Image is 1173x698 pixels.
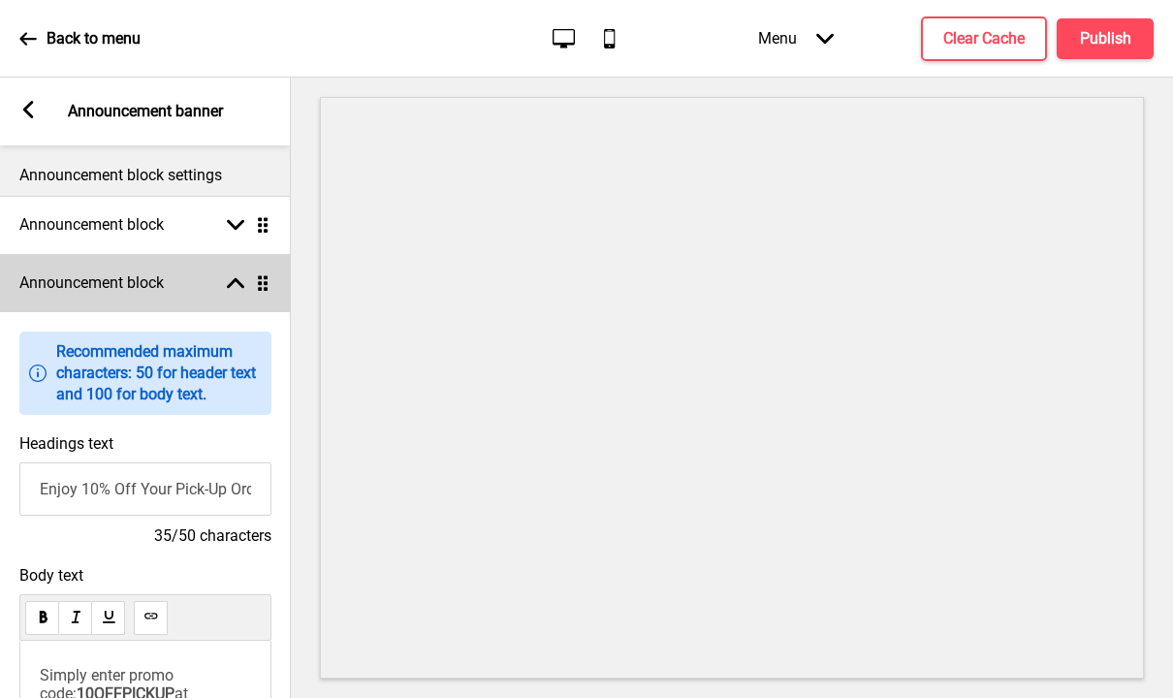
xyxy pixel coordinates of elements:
button: italic [58,601,92,635]
div: Menu [739,10,853,67]
button: Clear Cache [921,16,1047,61]
button: link [134,601,168,635]
p: Back to menu [47,28,141,49]
p: Recommended maximum characters: 50 for header text and 100 for body text. [56,341,262,405]
button: bold [25,601,59,635]
h4: Publish [1080,28,1131,49]
h4: Announcement block [19,272,164,294]
p: Announcement block settings [19,165,271,186]
a: Back to menu [19,13,141,65]
p: Announcement banner [68,101,223,122]
span: Body text [19,566,271,585]
label: Headings text [19,434,113,453]
h4: 35/50 characters [19,525,271,547]
h4: Clear Cache [943,28,1025,49]
button: underline [91,601,125,635]
button: Publish [1057,18,1154,59]
h4: Announcement block [19,214,164,236]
